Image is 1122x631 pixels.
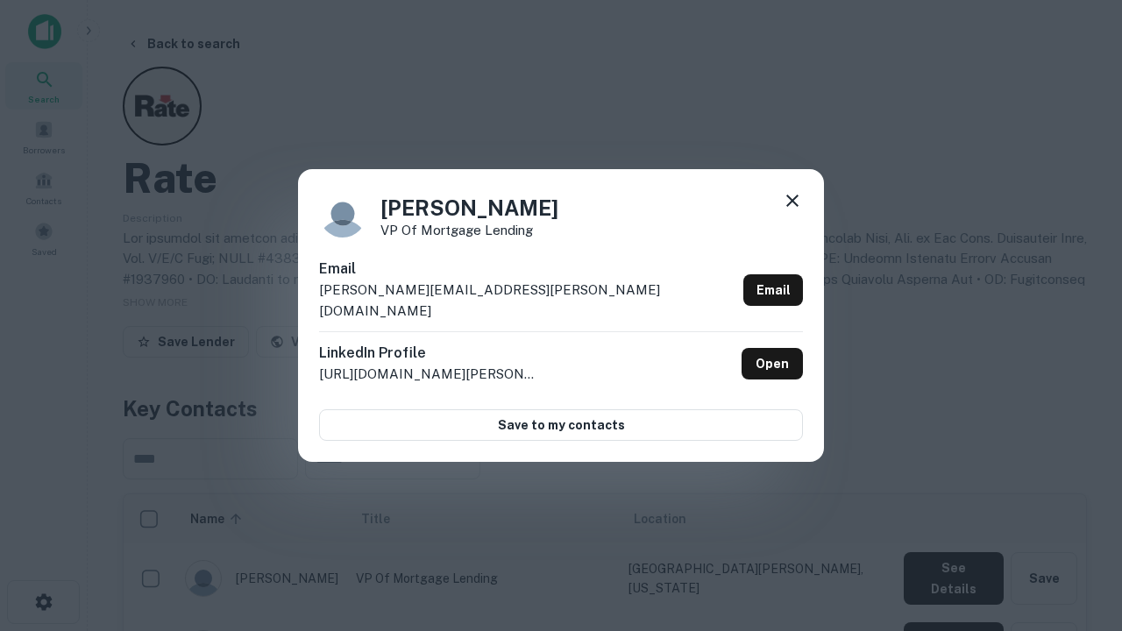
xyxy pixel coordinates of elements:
a: Open [742,348,803,379]
iframe: Chat Widget [1034,491,1122,575]
p: [PERSON_NAME][EMAIL_ADDRESS][PERSON_NAME][DOMAIN_NAME] [319,280,736,321]
h6: LinkedIn Profile [319,343,538,364]
button: Save to my contacts [319,409,803,441]
h6: Email [319,259,736,280]
p: [URL][DOMAIN_NAME][PERSON_NAME] [319,364,538,385]
img: 9c8pery4andzj6ohjkjp54ma2 [319,190,366,238]
p: VP of Mortgage Lending [380,223,558,237]
a: Email [743,274,803,306]
h4: [PERSON_NAME] [380,192,558,223]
